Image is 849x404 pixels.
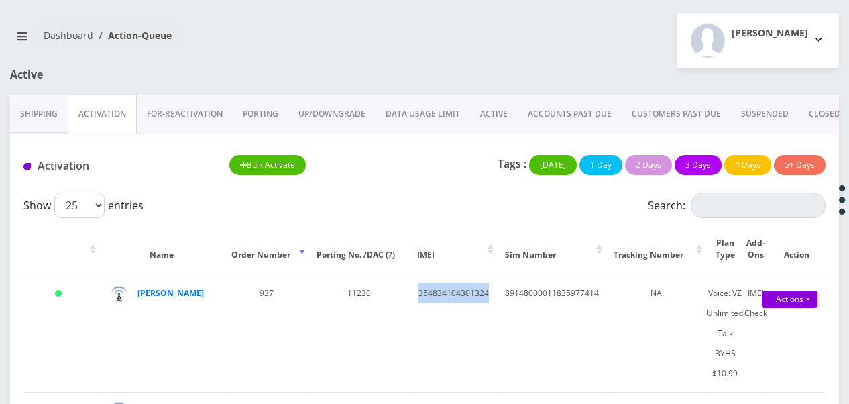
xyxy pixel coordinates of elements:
a: Actions [762,291,817,308]
h1: Active [10,68,273,81]
button: 2 Days [625,155,672,175]
td: IMEI Check [744,276,767,391]
th: Order Number: activate to sort column ascending [225,223,308,274]
a: PORTING [233,95,288,134]
th: Plan Type [707,223,743,274]
td: 89148000011835977414 [498,276,606,391]
div: Voice: VZ Unlimited Talk BYHS $10.99 [707,283,743,384]
label: Show entries [23,193,144,218]
th: Name [101,223,223,274]
button: 1 Day [579,155,622,175]
h2: [PERSON_NAME] [732,28,808,39]
h1: Activation [23,160,209,172]
a: ACCOUNTS PAST DUE [518,95,622,134]
th: : activate to sort column ascending [25,223,99,274]
a: [PERSON_NAME] [137,287,204,299]
th: Add-Ons [744,223,767,274]
img: Activation [23,163,31,170]
input: Search: [691,193,826,218]
nav: breadcrumb [10,21,414,60]
th: Porting No. /DAC (?) [310,223,409,274]
button: [PERSON_NAME] [677,13,839,68]
td: 937 [225,276,308,391]
td: 354834104301324 [410,276,497,391]
label: Search: [648,193,826,218]
li: Action-Queue [93,28,172,42]
button: [DATE] [529,155,577,175]
a: SUSPENDED [731,95,799,134]
button: 3 Days [675,155,722,175]
td: NA [607,276,705,391]
a: Activation [68,95,137,134]
th: Sim Number: activate to sort column ascending [498,223,606,274]
button: 4 Days [724,155,771,175]
td: 11230 [310,276,409,391]
a: DATA USAGE LIMIT [376,95,470,134]
button: Bulk Activate [229,155,306,175]
select: Showentries [54,193,105,218]
th: IMEI: activate to sort column ascending [410,223,497,274]
th: Action [769,223,824,274]
p: Tags : [498,156,526,172]
a: Shipping [10,95,68,134]
a: FOR-REActivation [137,95,233,134]
a: Dashboard [44,29,93,42]
th: Tracking Number: activate to sort column ascending [607,223,705,274]
button: 5+ Days [774,155,826,175]
a: UP/DOWNGRADE [288,95,376,134]
a: ACTIVE [470,95,518,134]
a: CUSTOMERS PAST DUE [622,95,731,134]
